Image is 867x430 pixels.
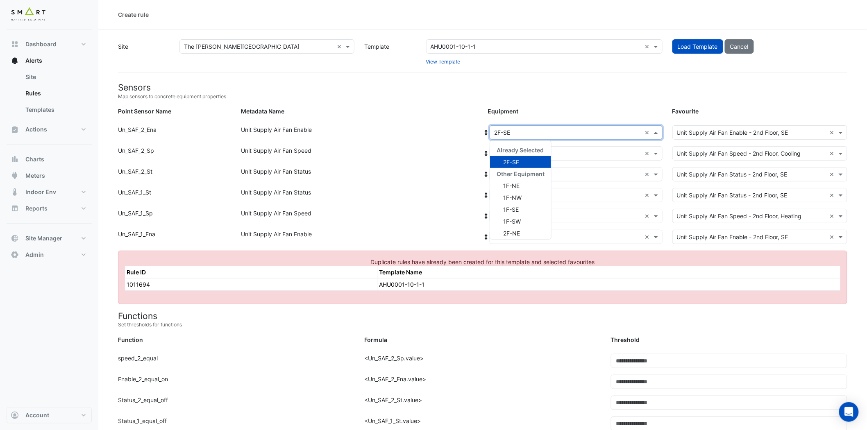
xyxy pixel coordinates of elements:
[113,209,236,226] div: Un_SAF_1_Sp
[25,188,56,196] span: Indoor Env
[7,69,92,121] div: Alerts
[359,39,421,66] label: Template
[11,204,19,213] app-icon: Reports
[7,247,92,263] button: Admin
[7,230,92,247] button: Site Manager
[483,170,490,179] span: Copy equipment to all points
[118,10,149,19] div: Create rule
[236,125,483,143] div: Unit Supply Air Fan Enable
[672,125,847,140] app-favourites-select: Select Favourite
[730,43,749,50] span: Cancel
[236,209,483,226] div: Unit Supply Air Fan Speed
[25,251,44,259] span: Admin
[359,375,606,396] div: <Un_SAF_2_Ena.value>
[488,108,518,115] strong: Equipment
[645,42,652,51] span: Clear
[490,230,663,244] app-equipment-select: Select Equipment
[19,69,92,85] a: Site
[645,170,652,179] span: Clear
[839,402,859,422] div: Open Intercom Messenger
[672,230,847,244] app-favourites-select: Select Favourite
[113,375,359,396] div: Enable_2_equal_on
[113,354,359,375] div: speed_2_equal
[118,108,171,115] strong: Point Sensor Name
[25,411,49,419] span: Account
[337,42,344,51] span: Clear
[118,336,143,343] strong: Function
[19,85,92,102] a: Rules
[113,39,175,66] label: Site
[483,212,490,220] span: Copy equipment to all points
[830,149,837,158] span: Clear
[359,354,606,375] div: <Un_SAF_2_Sp.value>
[113,125,236,143] div: Un_SAF_2_Ena
[236,167,483,185] div: Unit Supply Air Fan Status
[483,233,490,241] span: Copy equipment to all points
[830,212,837,220] span: Clear
[503,182,520,189] span: 1F-NE
[7,121,92,138] button: Actions
[359,396,606,416] div: <Un_SAF_2_St.value>
[11,125,19,134] app-icon: Actions
[830,128,837,137] span: Clear
[672,209,847,223] app-favourites-select: Select Favourite
[490,209,663,223] app-equipment-select: Select Equipment
[118,321,847,328] small: Set thresholds for functions
[503,206,519,213] span: 1F-SE
[118,93,847,100] small: Map sensors to concrete equipment properties
[490,140,552,240] ng-dropdown-panel: Options list
[611,336,640,343] strong: Threshold
[125,266,378,278] th: Rule ID
[503,158,519,165] span: 2F-SE
[490,125,663,140] app-equipment-select: Select Equipment
[645,233,652,241] span: Clear
[645,191,652,199] span: Clear
[10,7,47,23] img: Company Logo
[645,128,652,137] span: Clear
[25,204,48,213] span: Reports
[11,188,19,196] app-icon: Indoor Env
[11,40,19,48] app-icon: Dashboard
[497,170,545,177] span: Other Equipment
[672,146,847,161] app-favourites-select: Select Favourite
[25,40,57,48] span: Dashboard
[483,128,490,137] span: Copy equipment to all points
[11,57,19,65] app-icon: Alerts
[426,59,461,65] a: View Template
[7,36,92,52] button: Dashboard
[241,108,285,115] strong: Metadata Name
[118,82,847,93] h4: Sensors
[11,234,19,242] app-icon: Site Manager
[830,170,837,179] span: Clear
[25,234,62,242] span: Site Manager
[725,39,754,54] button: Cancel
[830,233,837,241] span: Clear
[113,188,236,206] div: Un_SAF_1_St
[503,194,522,201] span: 1F-NW
[236,146,483,164] div: Unit Supply Air Fan Speed
[7,407,92,423] button: Account
[645,149,652,158] span: Clear
[503,230,520,237] span: 2F-NE
[11,251,19,259] app-icon: Admin
[113,230,236,247] div: Un_SAF_1_Ena
[25,172,45,180] span: Meters
[113,146,236,164] div: Un_SAF_2_Sp
[19,102,92,118] a: Templates
[371,258,595,265] span: Duplicate rules have already been created for this template and selected favourites
[7,151,92,167] button: Charts
[483,191,490,199] span: Copy equipment to all points
[236,188,483,206] div: Unit Supply Air Fan Status
[490,146,663,161] app-equipment-select: Select Equipment
[830,191,837,199] span: Clear
[678,43,718,50] span: Load Template
[113,396,359,416] div: Status_2_equal_off
[503,218,521,225] span: 1F-SW
[113,167,236,185] div: Un_SAF_2_St
[7,52,92,69] button: Alerts
[645,212,652,220] span: Clear
[25,155,44,163] span: Charts
[378,266,840,278] th: Template Name
[672,167,847,181] app-favourites-select: Select Favourite
[25,57,42,65] span: Alerts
